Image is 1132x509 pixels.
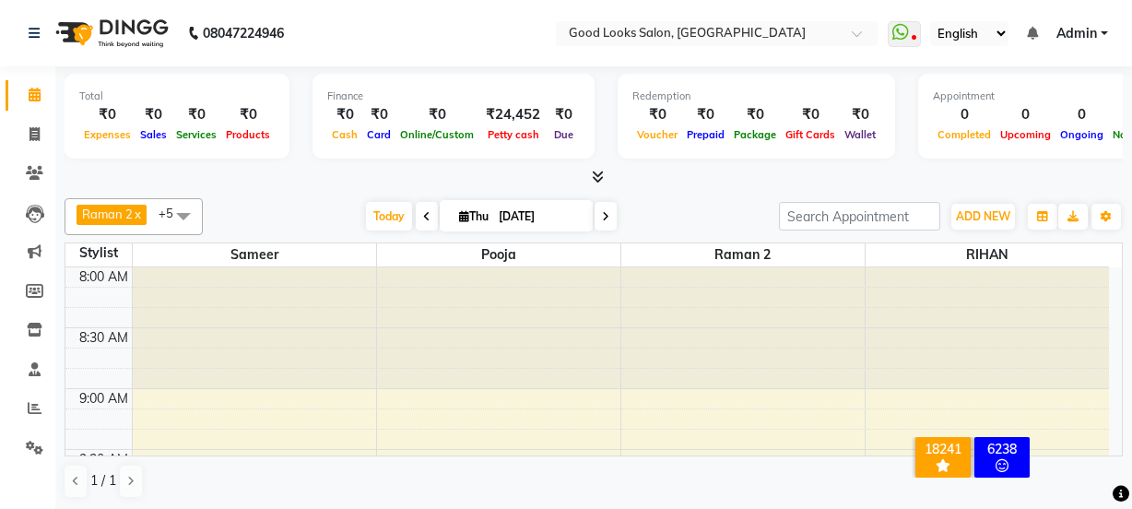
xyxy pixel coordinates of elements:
[781,128,840,141] span: Gift Cards
[327,104,362,125] div: ₹0
[632,128,682,141] span: Voucher
[478,104,548,125] div: ₹24,452
[1055,128,1108,141] span: Ongoing
[549,128,578,141] span: Due
[729,104,781,125] div: ₹0
[366,202,412,231] span: Today
[133,243,376,266] span: Sameer
[362,128,395,141] span: Card
[483,128,544,141] span: Petty cash
[327,89,580,104] div: Finance
[951,204,1015,230] button: ADD NEW
[729,128,781,141] span: Package
[840,104,880,125] div: ₹0
[395,104,478,125] div: ₹0
[682,104,729,125] div: ₹0
[779,202,940,231] input: Search Appointment
[79,104,136,125] div: ₹0
[840,128,880,141] span: Wallet
[47,7,173,59] img: logo
[203,7,284,59] b: 08047224946
[933,128,996,141] span: Completed
[1056,24,1097,43] span: Admin
[1055,104,1108,125] div: 0
[493,203,585,231] input: 2025-09-04
[632,89,880,104] div: Redemption
[82,207,133,221] span: Raman 2
[159,206,187,220] span: +5
[933,104,996,125] div: 0
[996,128,1055,141] span: Upcoming
[76,267,132,287] div: 8:00 AM
[90,471,116,491] span: 1 / 1
[79,89,275,104] div: Total
[919,441,967,457] div: 18241
[548,104,580,125] div: ₹0
[682,128,729,141] span: Prepaid
[362,104,395,125] div: ₹0
[621,243,865,266] span: Raman 2
[996,104,1055,125] div: 0
[76,450,132,469] div: 9:30 AM
[632,104,682,125] div: ₹0
[327,128,362,141] span: Cash
[978,441,1026,457] div: 6238
[171,128,221,141] span: Services
[454,209,493,223] span: Thu
[136,128,171,141] span: Sales
[781,104,840,125] div: ₹0
[65,243,132,263] div: Stylist
[956,209,1010,223] span: ADD NEW
[395,128,478,141] span: Online/Custom
[76,389,132,408] div: 9:00 AM
[79,128,136,141] span: Expenses
[133,207,141,221] a: x
[221,104,275,125] div: ₹0
[136,104,171,125] div: ₹0
[221,128,275,141] span: Products
[171,104,221,125] div: ₹0
[76,328,132,348] div: 8:30 AM
[866,243,1110,266] span: RIHAN
[377,243,620,266] span: Pooja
